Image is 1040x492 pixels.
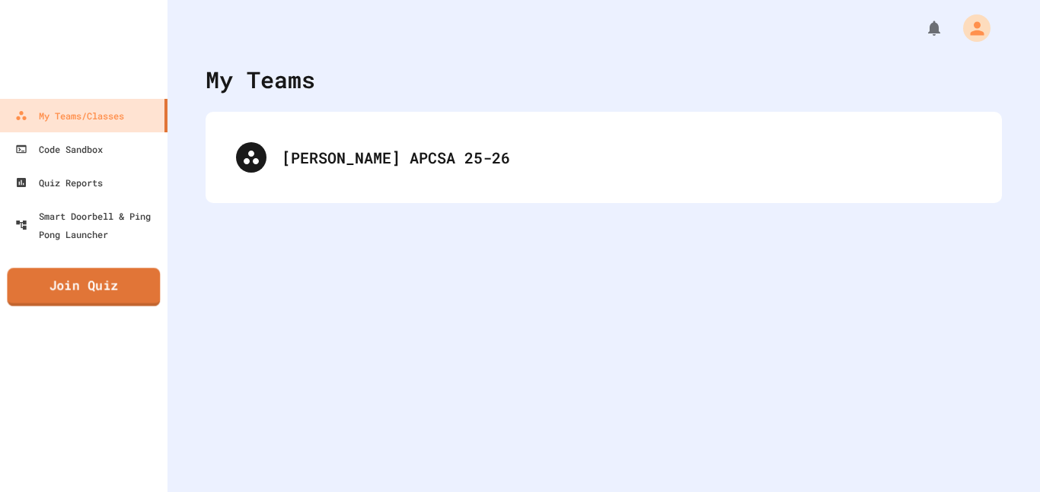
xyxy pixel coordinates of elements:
[15,207,161,243] div: Smart Doorbell & Ping Pong Launcher
[15,173,103,192] div: Quiz Reports
[897,15,947,41] div: My Notifications
[15,15,152,55] img: logo-orange.svg
[282,146,971,169] div: [PERSON_NAME] APCSA 25-26
[221,127,987,188] div: [PERSON_NAME] APCSA 25-26
[206,62,315,97] div: My Teams
[15,106,124,125] div: My Teams/Classes
[947,11,994,46] div: My Account
[7,268,160,306] a: Join Quiz
[15,140,103,158] div: Code Sandbox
